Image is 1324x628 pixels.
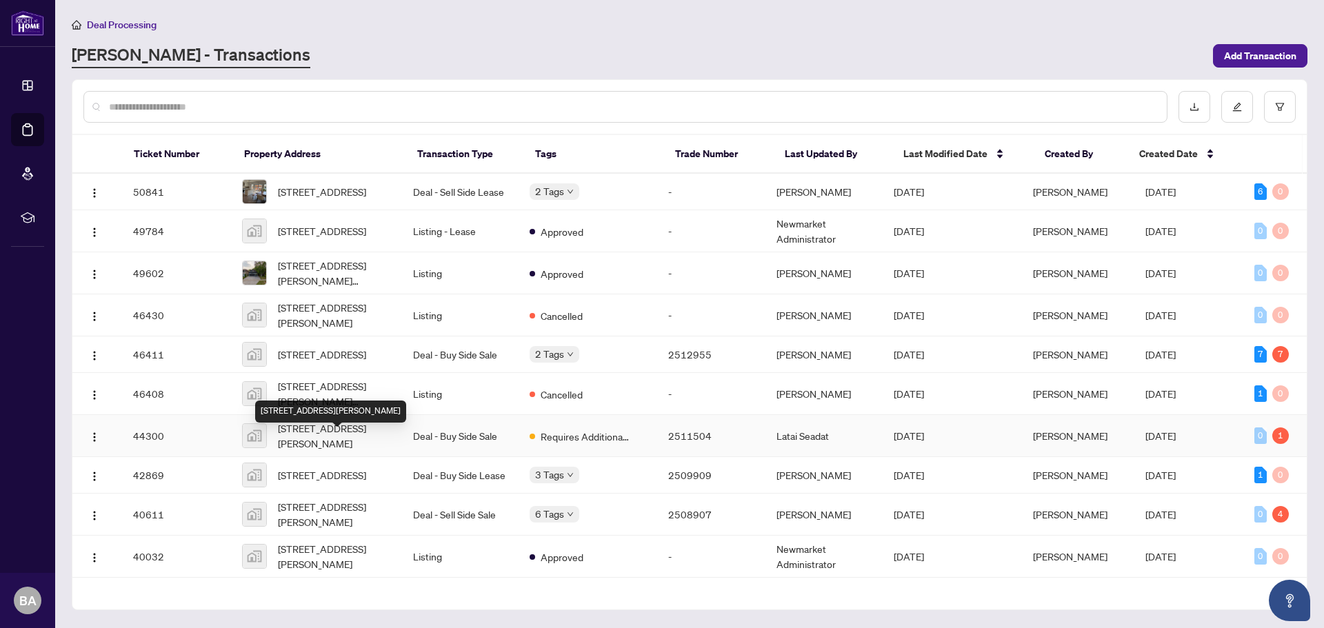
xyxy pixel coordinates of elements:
[894,387,924,400] span: [DATE]
[657,210,766,252] td: -
[1254,385,1267,402] div: 1
[122,457,231,494] td: 42869
[243,545,266,568] img: thumbnail-img
[402,336,519,373] td: Deal - Buy Side Sale
[1145,309,1176,321] span: [DATE]
[89,227,100,238] img: Logo
[278,300,391,330] span: [STREET_ADDRESS][PERSON_NAME]
[1224,45,1296,67] span: Add Transaction
[657,252,766,294] td: -
[1254,223,1267,239] div: 0
[894,348,924,361] span: [DATE]
[1275,102,1285,112] span: filter
[278,378,391,409] span: [STREET_ADDRESS][PERSON_NAME][PERSON_NAME]
[765,494,882,536] td: [PERSON_NAME]
[89,510,100,521] img: Logo
[894,309,924,321] span: [DATE]
[402,210,519,252] td: Listing - Lease
[1272,385,1289,402] div: 0
[535,346,564,362] span: 2 Tags
[1033,185,1107,198] span: [PERSON_NAME]
[243,261,266,285] img: thumbnail-img
[19,591,37,610] span: BA
[402,494,519,536] td: Deal - Sell Side Sale
[122,536,231,578] td: 40032
[1178,91,1210,123] button: download
[1272,223,1289,239] div: 0
[894,469,924,481] span: [DATE]
[894,225,924,237] span: [DATE]
[765,210,882,252] td: Newmarket Administrator
[894,429,924,442] span: [DATE]
[402,373,519,415] td: Listing
[765,252,882,294] td: [PERSON_NAME]
[1033,267,1107,279] span: [PERSON_NAME]
[541,387,583,402] span: Cancelled
[541,429,630,444] span: Requires Additional Docs
[567,188,574,195] span: down
[535,183,564,199] span: 2 Tags
[1254,265,1267,281] div: 0
[657,174,766,210] td: -
[1213,44,1307,68] button: Add Transaction
[402,252,519,294] td: Listing
[89,350,100,361] img: Logo
[1033,469,1107,481] span: [PERSON_NAME]
[657,336,766,373] td: 2512955
[122,294,231,336] td: 46430
[1128,135,1238,174] th: Created Date
[83,503,106,525] button: Logo
[83,220,106,242] button: Logo
[243,463,266,487] img: thumbnail-img
[255,401,406,423] div: [STREET_ADDRESS][PERSON_NAME]
[278,258,391,288] span: [STREET_ADDRESS][PERSON_NAME][PERSON_NAME]
[402,457,519,494] td: Deal - Buy Side Lease
[122,210,231,252] td: 49784
[657,294,766,336] td: -
[89,432,100,443] img: Logo
[1033,309,1107,321] span: [PERSON_NAME]
[1254,427,1267,444] div: 0
[1034,135,1128,174] th: Created By
[1145,429,1176,442] span: [DATE]
[89,188,100,199] img: Logo
[765,415,882,457] td: Latai Seadat
[83,425,106,447] button: Logo
[402,294,519,336] td: Listing
[1145,348,1176,361] span: [DATE]
[567,351,574,358] span: down
[1272,265,1289,281] div: 0
[541,266,583,281] span: Approved
[1272,427,1289,444] div: 1
[765,174,882,210] td: [PERSON_NAME]
[122,415,231,457] td: 44300
[894,550,924,563] span: [DATE]
[765,536,882,578] td: Newmarket Administrator
[83,383,106,405] button: Logo
[122,336,231,373] td: 46411
[278,223,366,239] span: [STREET_ADDRESS]
[894,185,924,198] span: [DATE]
[1145,267,1176,279] span: [DATE]
[83,181,106,203] button: Logo
[1033,508,1107,520] span: [PERSON_NAME]
[402,174,519,210] td: Deal - Sell Side Lease
[1272,307,1289,323] div: 0
[765,294,882,336] td: [PERSON_NAME]
[122,252,231,294] td: 49602
[1145,550,1176,563] span: [DATE]
[278,184,366,199] span: [STREET_ADDRESS]
[1254,183,1267,200] div: 6
[89,471,100,482] img: Logo
[1033,429,1107,442] span: [PERSON_NAME]
[765,336,882,373] td: [PERSON_NAME]
[89,269,100,280] img: Logo
[72,20,81,30] span: home
[243,503,266,526] img: thumbnail-img
[402,536,519,578] td: Listing
[122,494,231,536] td: 40611
[657,373,766,415] td: -
[1033,387,1107,400] span: [PERSON_NAME]
[87,19,157,31] span: Deal Processing
[657,415,766,457] td: 2511504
